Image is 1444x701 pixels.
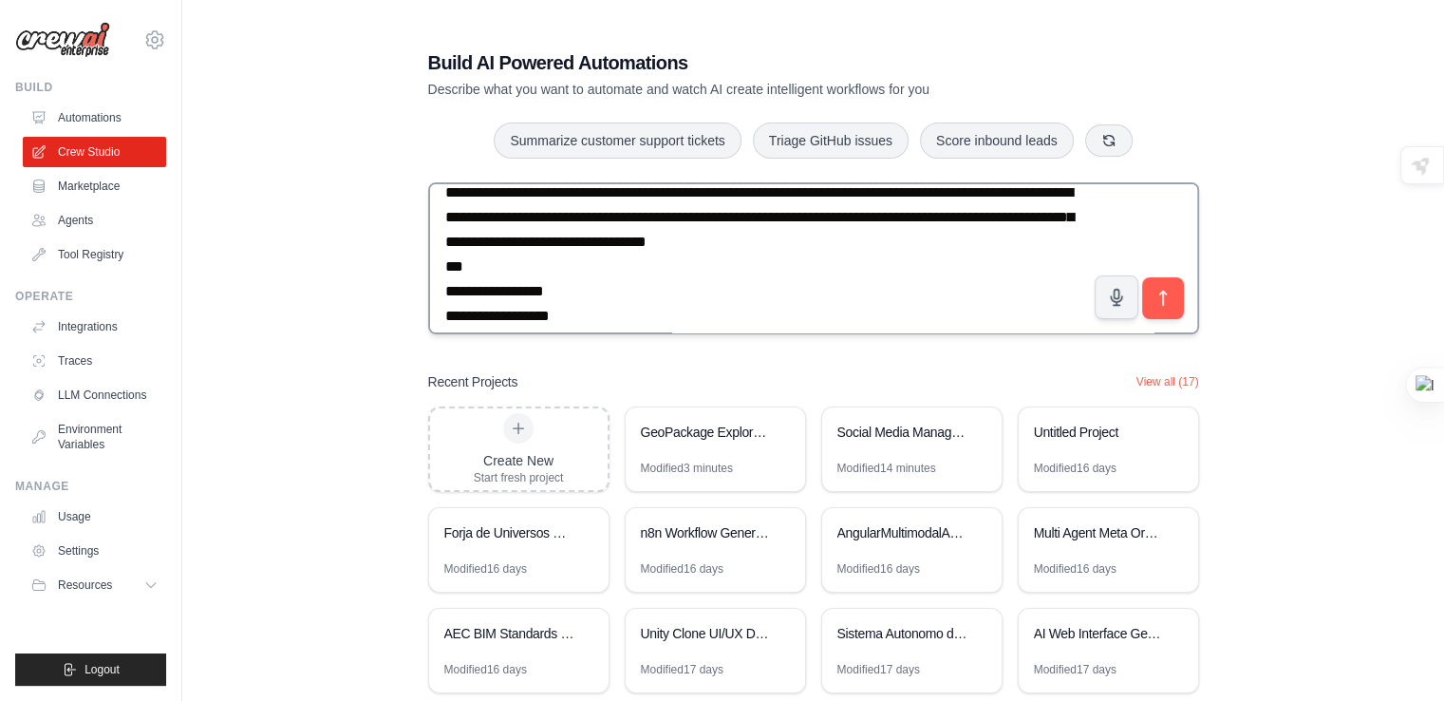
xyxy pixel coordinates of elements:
a: LLM Connections [23,380,166,410]
a: Tool Registry [23,239,166,270]
p: Describe what you want to automate and watch AI create intelligent workflows for you [428,80,1066,99]
button: Triage GitHub issues [753,123,909,159]
div: Create New [474,451,564,470]
a: Automations [23,103,166,133]
img: Logo [15,22,110,58]
div: Modified 17 days [837,662,920,677]
h3: Recent Projects [428,372,518,391]
div: Manage [15,479,166,494]
span: Resources [58,578,112,593]
h1: Build AI Powered Automations [428,49,1066,76]
a: Integrations [23,312,166,342]
a: Agents [23,205,166,236]
a: Marketplace [23,171,166,201]
div: Forja de Universos Misticos y Majestuosos [444,523,574,542]
div: Build [15,80,166,95]
button: Score inbound leads [920,123,1074,159]
div: AI Web Interface Generator ([DOMAIN_NAME] Style) [1034,624,1164,643]
button: Summarize customer support tickets [494,123,741,159]
iframe: Chat Widget [1349,610,1444,701]
div: AngularMultimodalAgenticCMS Generator [837,523,967,542]
a: Crew Studio [23,137,166,167]
div: Modified 16 days [1034,461,1116,476]
button: View all (17) [1136,374,1199,389]
button: Resources [23,570,166,600]
button: Click to speak your automation idea [1095,275,1138,319]
div: Operate [15,289,166,304]
a: Usage [23,502,166,532]
button: Get new suggestions [1085,124,1133,157]
a: Traces [23,346,166,376]
div: Modified 3 minutes [641,461,733,476]
a: Settings [23,536,166,566]
div: Social Media Management & Analytics Crew [837,423,967,442]
div: Modified 14 minutes [837,461,936,476]
div: Modified 16 days [444,662,527,677]
div: Modified 17 days [641,662,723,677]
div: Start fresh project [474,470,564,485]
div: Modified 17 days [1034,662,1116,677]
div: Untitled Project [1034,423,1164,442]
a: Environment Variables [23,414,166,460]
span: Logout [84,662,120,677]
div: Modified 16 days [641,561,723,577]
div: Widget de chat [1349,610,1444,701]
div: Unity Clone UI/UX Development [641,624,771,643]
div: Modified 16 days [1034,561,1116,577]
div: Modified 16 days [837,561,920,577]
div: Sistema Autonomo de Inteligencia Digital [837,624,967,643]
button: Logout [15,654,166,686]
div: Multi Agent Meta Orchestration System for Collaborative Entities [1034,523,1164,542]
div: AEC BIM Standards Specialist [444,624,574,643]
div: Modified 16 days [444,561,527,577]
div: n8n Workflow Generator [641,523,771,542]
div: GeoPackage Explorer - Feature Extension Automation [641,423,771,442]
